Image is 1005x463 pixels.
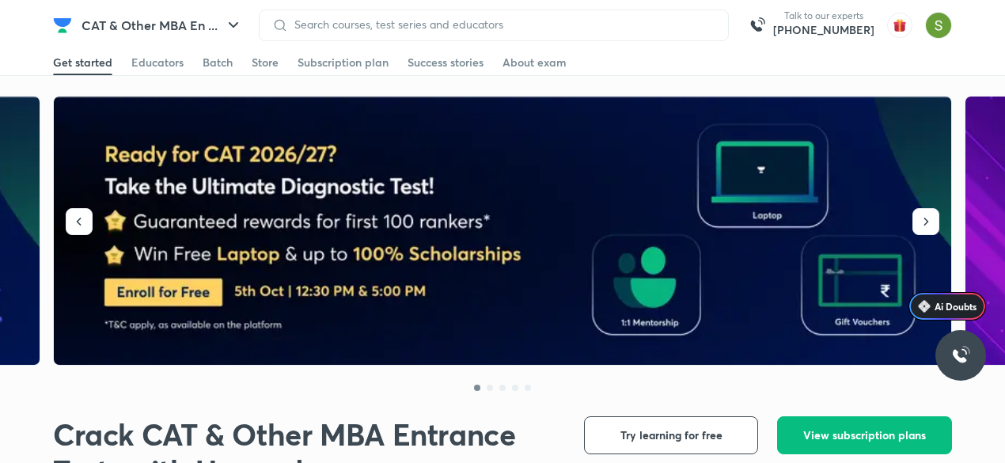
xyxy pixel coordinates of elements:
img: Icon [918,300,931,313]
div: Store [252,55,279,70]
button: Try learning for free [584,416,758,454]
a: Success stories [408,50,484,75]
span: View subscription plans [803,427,926,443]
img: call-us [741,9,773,41]
a: Educators [131,50,184,75]
div: Subscription plan [298,55,389,70]
span: Try learning for free [620,427,722,443]
a: About exam [502,50,567,75]
a: Subscription plan [298,50,389,75]
img: avatar [887,13,912,38]
input: Search courses, test series and educators [288,18,715,31]
p: Talk to our experts [773,9,874,22]
img: ttu [951,346,970,365]
a: Ai Doubts [908,292,986,321]
div: Success stories [408,55,484,70]
img: Company Logo [53,16,72,35]
div: About exam [502,55,567,70]
div: Get started [53,55,112,70]
a: Get started [53,50,112,75]
a: Store [252,50,279,75]
button: View subscription plans [777,416,952,454]
span: Ai Doubts [935,300,977,313]
a: [PHONE_NUMBER] [773,22,874,38]
a: Batch [203,50,233,75]
div: Batch [203,55,233,70]
img: Samridhi Vij [925,12,952,39]
div: Educators [131,55,184,70]
button: CAT & Other MBA En ... [72,9,252,41]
